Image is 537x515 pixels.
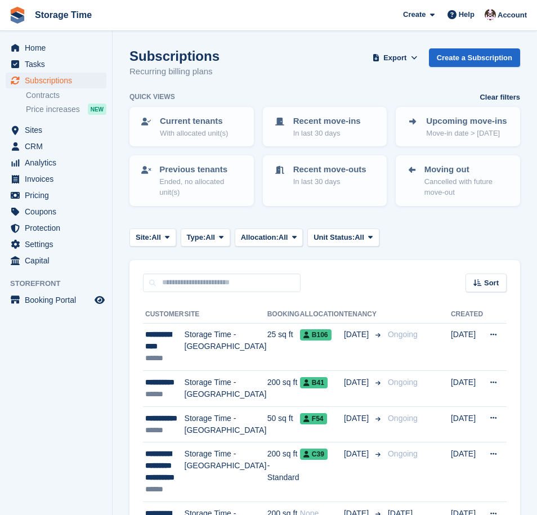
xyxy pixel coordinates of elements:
span: Help [459,9,475,20]
a: Current tenants With allocated unit(s) [131,108,253,145]
span: F54 [300,413,327,424]
p: Ended, no allocated unit(s) [159,176,243,198]
p: With allocated unit(s) [160,128,228,139]
span: Pricing [25,187,92,203]
button: Type: All [181,229,230,247]
a: Recent move-ins In last 30 days [264,108,386,145]
p: Move-in date > [DATE] [426,128,507,139]
span: Tasks [25,56,92,72]
p: In last 30 days [293,128,361,139]
span: Site: [136,232,151,243]
a: Price increases NEW [26,103,106,115]
p: Recent move-outs [293,163,366,176]
p: Recurring billing plans [129,65,220,78]
a: menu [6,56,106,72]
span: Home [25,40,92,56]
a: Storage Time [30,6,96,24]
a: Previous tenants Ended, no allocated unit(s) [131,156,253,205]
span: Subscriptions [25,73,92,88]
span: All [279,232,288,243]
span: B106 [300,329,332,341]
a: menu [6,171,106,187]
span: Export [383,52,406,64]
td: [DATE] [451,371,483,407]
span: C39 [300,449,328,460]
span: Booking Portal [25,292,92,308]
h6: Quick views [129,92,175,102]
button: Unit Status: All [307,229,379,247]
a: Preview store [93,293,106,307]
th: Booking [267,306,300,324]
span: [DATE] [344,377,371,388]
td: Storage Time - [GEOGRAPHIC_DATA] [185,406,267,442]
a: menu [6,204,106,220]
p: Current tenants [160,115,228,128]
a: menu [6,220,106,236]
p: Moving out [424,163,510,176]
span: Create [403,9,426,20]
a: menu [6,236,106,252]
span: Ongoing [388,414,418,423]
a: menu [6,73,106,88]
td: [DATE] [451,442,483,502]
p: In last 30 days [293,176,366,187]
span: Coupons [25,204,92,220]
span: B41 [300,377,328,388]
td: 200 sq ft - Standard [267,442,300,502]
a: menu [6,40,106,56]
a: Contracts [26,90,106,101]
span: Price increases [26,104,80,115]
th: Allocation [300,306,344,324]
td: Storage Time - [GEOGRAPHIC_DATA] [185,442,267,502]
a: menu [6,155,106,171]
span: Analytics [25,155,92,171]
span: Capital [25,253,92,268]
p: Upcoming move-ins [426,115,507,128]
span: Invoices [25,171,92,187]
img: stora-icon-8386f47178a22dfd0bd8f6a31ec36ba5ce8667c1dd55bd0f319d3a0aa187defe.svg [9,7,26,24]
h1: Subscriptions [129,48,220,64]
span: [DATE] [344,413,371,424]
span: Protection [25,220,92,236]
button: Site: All [129,229,176,247]
td: [DATE] [451,323,483,371]
span: All [355,232,364,243]
span: Ongoing [388,449,418,458]
a: Clear filters [480,92,520,103]
a: Moving out Cancelled with future move-out [397,156,519,205]
th: Tenancy [344,306,383,324]
td: Storage Time - [GEOGRAPHIC_DATA] [185,371,267,407]
span: CRM [25,138,92,154]
th: Created [451,306,483,324]
button: Allocation: All [235,229,303,247]
span: Settings [25,236,92,252]
span: Sort [484,277,499,289]
p: Cancelled with future move-out [424,176,510,198]
p: Previous tenants [159,163,243,176]
span: All [151,232,161,243]
a: menu [6,187,106,203]
td: 50 sq ft [267,406,300,442]
a: Create a Subscription [429,48,520,67]
span: Allocation: [241,232,279,243]
span: [DATE] [344,448,371,460]
span: Unit Status: [314,232,355,243]
span: Ongoing [388,330,418,339]
p: Recent move-ins [293,115,361,128]
td: 200 sq ft [267,371,300,407]
img: Saeed [485,9,496,20]
span: Storefront [10,278,112,289]
a: Recent move-outs In last 30 days [264,156,386,194]
a: Upcoming move-ins Move-in date > [DATE] [397,108,519,145]
a: menu [6,292,106,308]
span: Ongoing [388,378,418,387]
th: Customer [143,306,185,324]
span: Sites [25,122,92,138]
span: Account [498,10,527,21]
span: Type: [187,232,206,243]
a: menu [6,253,106,268]
span: All [205,232,215,243]
a: menu [6,138,106,154]
button: Export [370,48,420,67]
span: [DATE] [344,329,371,341]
